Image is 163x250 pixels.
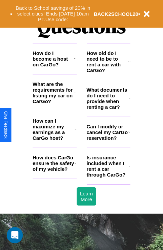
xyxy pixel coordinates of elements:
div: Open Intercom Messenger [7,227,23,243]
button: Learn More [77,187,96,206]
h3: Is insurance included when I rent a car through CarGo? [87,155,129,178]
h3: What documents do I need to provide when renting a car? [87,87,129,110]
div: Give Feedback [3,111,8,138]
h3: How old do I need to be to rent a car with CarGo? [87,50,129,73]
h3: How can I maximize my earnings as a CarGo host? [33,118,75,141]
h3: How do I become a host on CarGo? [33,50,74,67]
h3: What are the requirements for listing my car on CarGo? [33,81,75,104]
h3: Can I modify or cancel my CarGo reservation? [87,124,128,141]
h3: How does CarGo ensure the safety of my vehicle? [33,155,75,172]
button: Back to School savings of 20% in select cities! Ends [DATE] 10am PT.Use code: [12,3,94,24]
b: BACK2SCHOOL20 [94,11,138,17]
